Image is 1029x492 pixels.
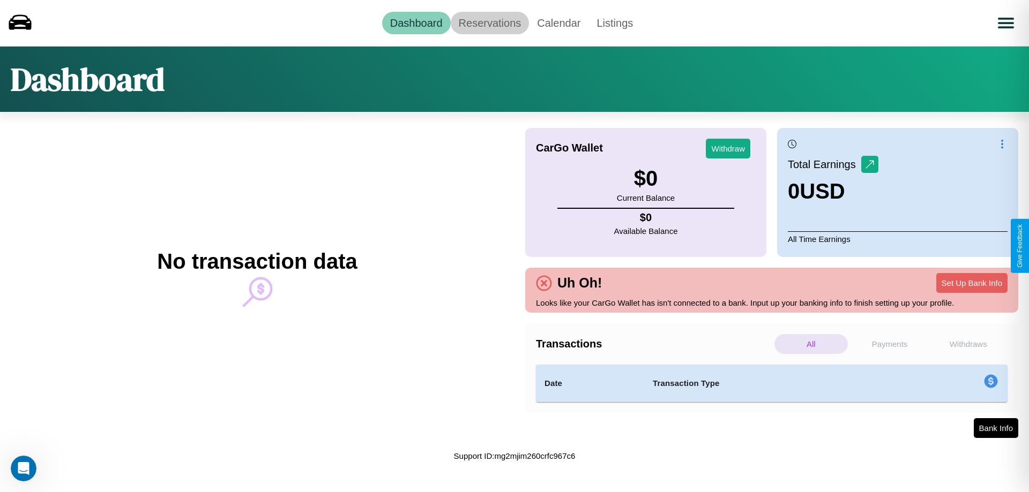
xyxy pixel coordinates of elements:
h2: No transaction data [157,249,357,274]
button: Withdraw [706,139,750,158]
p: Total Earnings [788,155,861,174]
p: Withdraws [931,334,1005,354]
a: Listings [588,12,641,34]
p: Support ID: mg2mjim260crfc967c6 [454,449,576,463]
p: Available Balance [614,224,678,238]
h4: Date [545,377,636,390]
table: simple table [536,365,1008,402]
div: Give Feedback [1016,224,1024,268]
h4: Transactions [536,338,772,350]
a: Dashboard [382,12,451,34]
a: Reservations [451,12,530,34]
iframe: Intercom live chat [11,456,36,481]
p: Payments [853,334,927,354]
p: Current Balance [617,191,675,205]
h4: $ 0 [614,211,678,224]
h1: Dashboard [11,57,165,101]
p: Looks like your CarGo Wallet has isn't connected to a bank. Input up your banking info to finish ... [536,296,1008,310]
h4: CarGo Wallet [536,142,603,154]
h4: Uh Oh! [552,275,607,291]
a: Calendar [529,12,588,34]
h3: 0 USD [788,179,878,203]
button: Bank Info [974,418,1018,438]
p: All [774,334,848,354]
h4: Transaction Type [653,377,896,390]
h3: $ 0 [617,166,675,191]
button: Set Up Bank Info [936,273,1008,293]
p: All Time Earnings [788,231,1008,246]
button: Open menu [991,8,1021,38]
